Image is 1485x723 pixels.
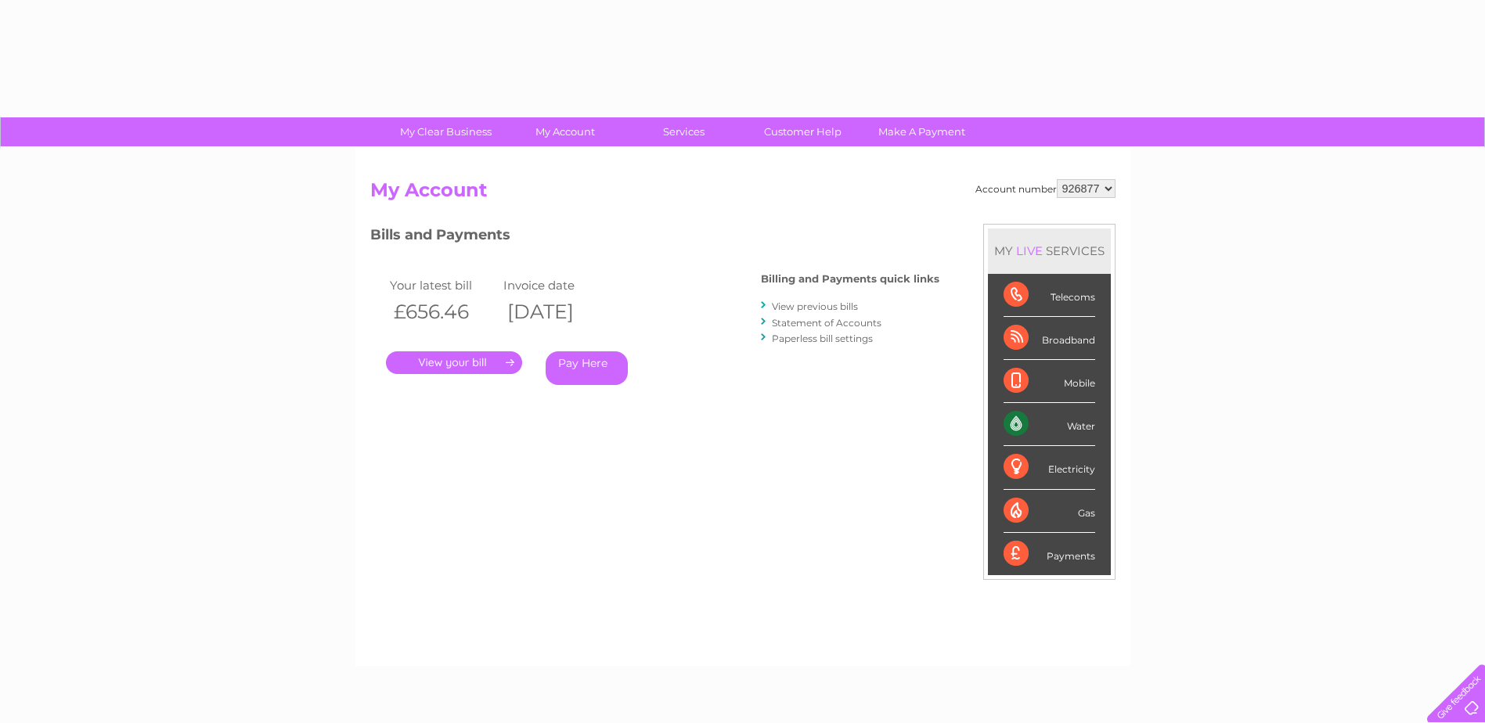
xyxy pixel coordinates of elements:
[386,275,499,296] td: Your latest bill
[386,296,499,328] th: £656.46
[1004,274,1095,317] div: Telecoms
[772,317,881,329] a: Statement of Accounts
[772,333,873,344] a: Paperless bill settings
[761,273,939,285] h4: Billing and Payments quick links
[1004,317,1095,360] div: Broadband
[546,351,628,385] a: Pay Here
[1004,403,1095,446] div: Water
[370,179,1116,209] h2: My Account
[381,117,510,146] a: My Clear Business
[1004,490,1095,533] div: Gas
[1004,446,1095,489] div: Electricity
[772,300,858,312] a: View previous bills
[1013,243,1046,258] div: LIVE
[386,351,522,374] a: .
[499,275,613,296] td: Invoice date
[988,228,1111,273] div: MY SERVICES
[1004,360,1095,403] div: Mobile
[499,296,613,328] th: [DATE]
[1004,533,1095,575] div: Payments
[857,117,986,146] a: Make A Payment
[738,117,867,146] a: Customer Help
[975,179,1116,198] div: Account number
[500,117,629,146] a: My Account
[619,117,748,146] a: Services
[370,224,939,251] h3: Bills and Payments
